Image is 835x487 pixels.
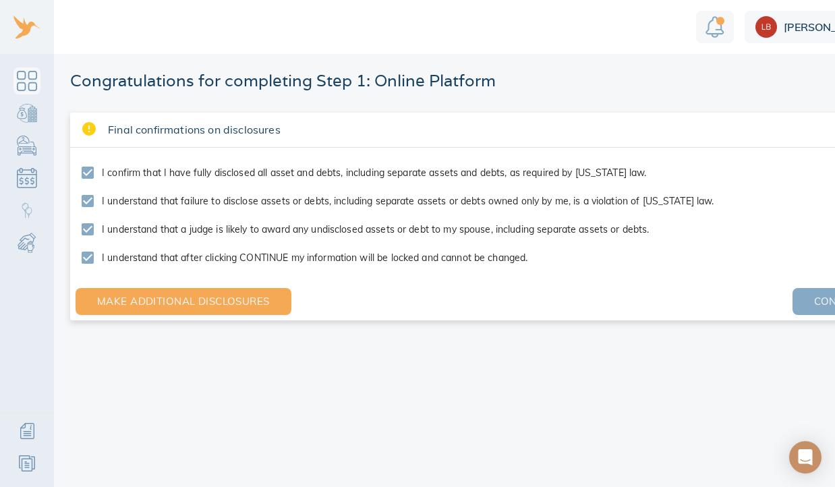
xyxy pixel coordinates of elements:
[13,100,40,127] a: Bank Accounts & Investments
[102,194,714,208] span: I understand that failure to disclose assets or debts, including separate assets or debts owned o...
[102,251,527,265] span: I understand that after clicking CONTINUE my information will be locked and cannot be changed.
[755,16,777,38] img: cac8cfc392767eae5392c90a9589ad31
[13,67,40,94] a: Dashboard
[13,418,40,445] a: Additional Information
[13,450,40,477] a: Resources
[76,288,291,315] a: Make Additional Disclosures
[13,197,40,224] a: Child Custody & Parenting
[13,132,40,159] a: Personal Possessions
[706,16,724,38] img: Notification
[13,229,40,256] a: Child & Spousal Support
[102,166,647,180] span: I confirm that I have fully disclosed all asset and debts, including separate assets and debts, a...
[13,165,40,192] a: Debts & Obligations
[102,223,649,237] span: I understand that a judge is likely to award any undisclosed assets or debt to my spouse, includi...
[97,293,270,310] span: Make Additional Disclosures
[70,70,496,91] h1: Congratulations for completing Step 1: Online Platform
[789,441,822,474] div: Open Intercom Messenger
